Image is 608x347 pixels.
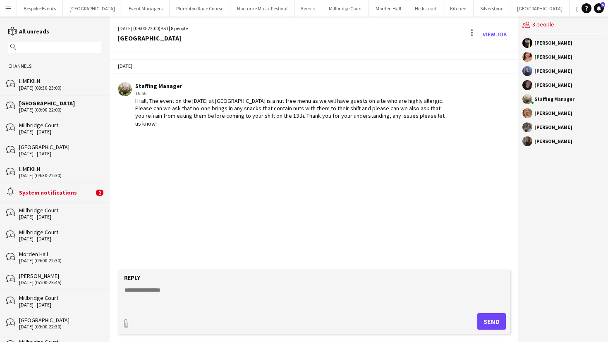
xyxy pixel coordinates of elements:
[19,302,101,308] div: [DATE] - [DATE]
[170,0,230,17] button: Plumpton Race Course
[19,143,101,151] div: [GEOGRAPHIC_DATA]
[19,316,101,324] div: [GEOGRAPHIC_DATA]
[534,55,572,59] div: [PERSON_NAME]
[230,0,294,17] button: Nocturne Music Festival
[135,82,445,90] div: Staffing Manager
[534,125,572,130] div: [PERSON_NAME]
[534,40,572,45] div: [PERSON_NAME]
[19,280,101,285] div: [DATE] (07:00-23:45)
[443,0,474,17] button: Kitchen
[522,17,604,34] div: 8 people
[534,111,572,116] div: [PERSON_NAME]
[19,100,101,107] div: [GEOGRAPHIC_DATA]
[479,28,510,41] a: View Job
[322,0,369,17] button: Millbridge Court
[19,272,101,280] div: [PERSON_NAME]
[17,0,63,17] button: Bespoke Events
[369,0,408,17] button: Morden Hall
[534,97,574,102] div: Staffing Manager
[135,90,445,97] div: 16:56
[19,121,101,129] div: Millbridge Court
[19,207,101,214] div: Millbridge Court
[19,151,101,157] div: [DATE] - [DATE]
[122,0,170,17] button: Event Managers
[534,69,572,74] div: [PERSON_NAME]
[8,28,49,35] a: All unreads
[19,258,101,264] div: [DATE] (09:00-22:30)
[19,324,101,330] div: [DATE] (09:00-22:30)
[19,228,101,236] div: Millbridge Court
[96,190,103,196] span: 2
[19,338,101,346] div: Millbridge Court
[124,274,140,281] label: Reply
[294,0,322,17] button: Events
[135,97,445,127] div: Hi all, The event on the [DATE] at [GEOGRAPHIC_DATA] is a nut free menu as we will have guests on...
[19,214,101,220] div: [DATE] - [DATE]
[19,107,101,113] div: [DATE] (09:00-22:00)
[160,25,169,31] span: BST
[19,173,101,178] div: [DATE] (09:30-22:30)
[601,2,605,7] span: 5
[477,313,506,330] button: Send
[19,165,101,173] div: LIMEKILN
[408,0,443,17] button: Hickstead
[19,85,101,91] div: [DATE] (09:30-23:00)
[19,77,101,85] div: LIMEKILN
[118,34,188,42] div: [GEOGRAPHIC_DATA]
[474,0,510,17] button: Silverstone
[510,0,570,17] button: [GEOGRAPHIC_DATA]
[118,25,188,32] div: [DATE] (09:00-22:00) | 8 people
[19,294,101,302] div: Millbridge Court
[110,59,518,73] div: [DATE]
[534,83,572,88] div: [PERSON_NAME]
[19,189,94,196] div: System notifications
[19,250,101,258] div: Morden Hall
[534,139,572,144] div: [PERSON_NAME]
[594,3,604,13] a: 5
[19,129,101,135] div: [DATE] - [DATE]
[19,236,101,242] div: [DATE] - [DATE]
[63,0,122,17] button: [GEOGRAPHIC_DATA]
